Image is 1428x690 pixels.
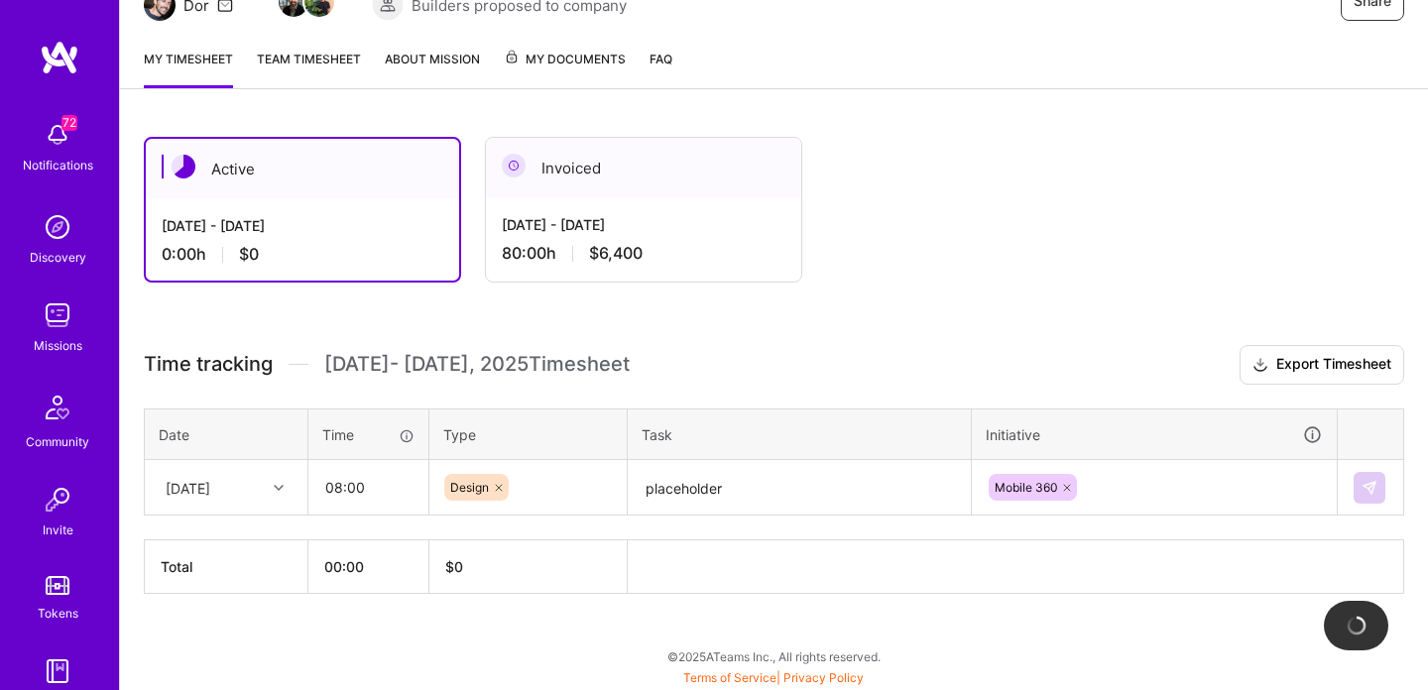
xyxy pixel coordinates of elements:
[1240,345,1404,385] button: Export Timesheet
[308,540,429,594] th: 00:00
[61,115,77,131] span: 72
[38,207,77,247] img: discovery
[504,49,626,70] span: My Documents
[995,480,1057,495] span: Mobile 360
[119,632,1428,681] div: © 2025 ATeams Inc., All rights reserved.
[38,295,77,335] img: teamwork
[38,480,77,519] img: Invite
[26,431,89,452] div: Community
[630,462,969,515] textarea: placeholder
[322,424,415,445] div: Time
[504,49,626,88] a: My Documents
[40,40,79,75] img: logo
[1252,355,1268,376] i: icon Download
[1362,480,1377,496] img: Submit
[239,244,259,265] span: $0
[783,670,864,685] a: Privacy Policy
[145,540,308,594] th: Total
[986,423,1323,446] div: Initiative
[38,603,78,624] div: Tokens
[445,558,463,575] span: $ 0
[650,49,672,88] a: FAQ
[274,483,284,493] i: icon Chevron
[162,215,443,236] div: [DATE] - [DATE]
[146,139,459,199] div: Active
[257,49,361,88] a: Team timesheet
[429,408,628,460] th: Type
[46,576,69,595] img: tokens
[502,154,526,177] img: Invoiced
[30,247,86,268] div: Discovery
[628,408,972,460] th: Task
[144,352,273,377] span: Time tracking
[34,384,81,431] img: Community
[166,477,210,498] div: [DATE]
[162,244,443,265] div: 0:00 h
[309,461,427,514] input: HH:MM
[385,49,480,88] a: About Mission
[1354,472,1387,504] div: null
[486,138,801,198] div: Invoiced
[34,335,82,356] div: Missions
[502,214,785,235] div: [DATE] - [DATE]
[683,670,776,685] a: Terms of Service
[43,519,73,540] div: Invite
[145,408,308,460] th: Date
[1344,613,1368,637] img: loading
[172,155,195,178] img: Active
[23,155,93,175] div: Notifications
[589,243,643,264] span: $6,400
[450,480,489,495] span: Design
[502,243,785,264] div: 80:00 h
[38,115,77,155] img: bell
[683,670,864,685] span: |
[324,352,630,377] span: [DATE] - [DATE] , 2025 Timesheet
[144,49,233,88] a: My timesheet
